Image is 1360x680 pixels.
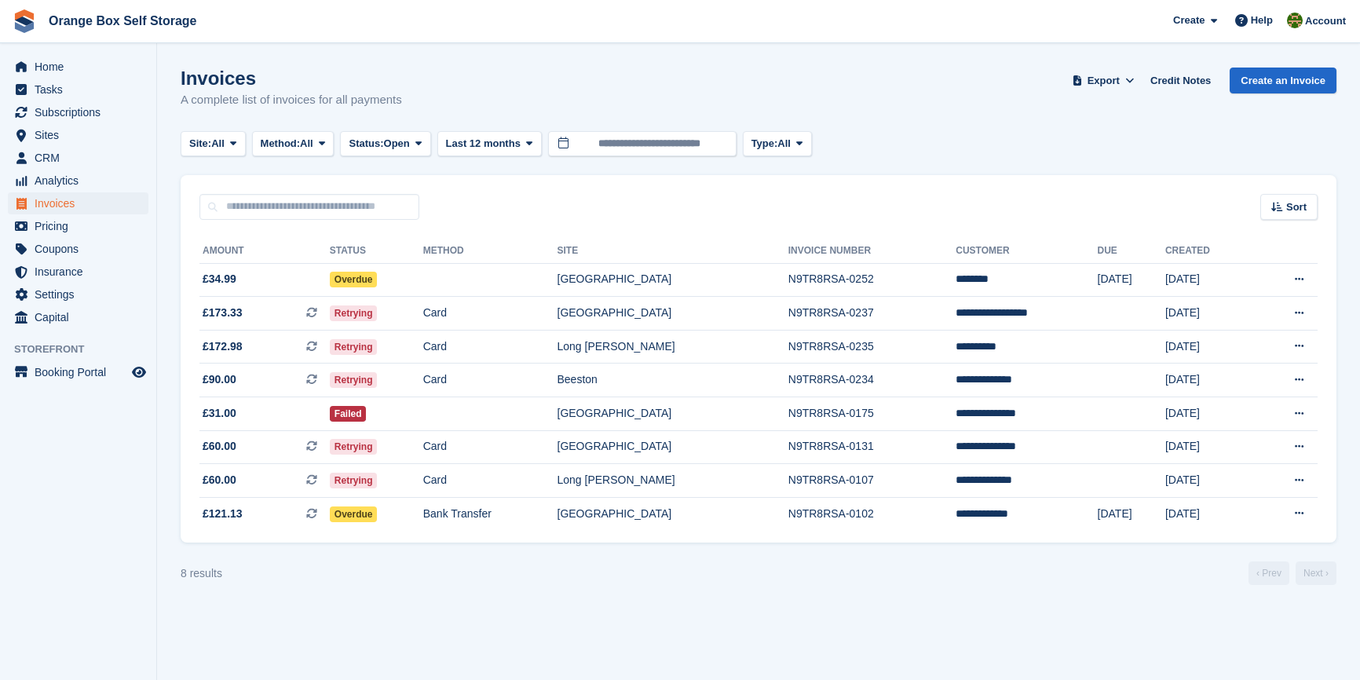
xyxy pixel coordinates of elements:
span: £60.00 [203,472,236,488]
span: Settings [35,283,129,305]
span: Pricing [35,215,129,237]
td: Bank Transfer [423,497,558,530]
td: [DATE] [1165,430,1253,464]
a: Preview store [130,363,148,382]
span: £90.00 [203,371,236,388]
td: N9TR8RSA-0102 [788,497,956,530]
a: menu [8,124,148,146]
td: Card [423,364,558,397]
span: Help [1251,13,1273,28]
a: Next [1296,561,1336,585]
th: Amount [199,239,330,264]
span: Retrying [330,439,378,455]
span: Retrying [330,339,378,355]
th: Method [423,239,558,264]
span: £60.00 [203,438,236,455]
td: [GEOGRAPHIC_DATA] [558,263,788,297]
img: SARAH T [1287,13,1303,28]
th: Invoice Number [788,239,956,264]
a: menu [8,79,148,101]
a: menu [8,101,148,123]
span: Coupons [35,238,129,260]
td: N9TR8RSA-0107 [788,464,956,498]
h1: Invoices [181,68,402,89]
span: £121.13 [203,506,243,522]
span: Sites [35,124,129,146]
a: Create an Invoice [1230,68,1336,93]
span: Status: [349,136,383,152]
span: Export [1088,73,1120,89]
td: Card [423,464,558,498]
div: 8 results [181,565,222,582]
td: Card [423,330,558,364]
span: Create [1173,13,1205,28]
a: menu [8,238,148,260]
td: [DATE] [1098,263,1165,297]
span: Retrying [330,473,378,488]
span: Invoices [35,192,129,214]
td: [DATE] [1165,330,1253,364]
span: Storefront [14,342,156,357]
td: [DATE] [1165,364,1253,397]
td: [DATE] [1098,497,1165,530]
span: Method: [261,136,301,152]
a: Previous [1248,561,1289,585]
a: Credit Notes [1144,68,1217,93]
span: Site: [189,136,211,152]
img: stora-icon-8386f47178a22dfd0bd8f6a31ec36ba5ce8667c1dd55bd0f319d3a0aa187defe.svg [13,9,36,33]
p: A complete list of invoices for all payments [181,91,402,109]
span: Analytics [35,170,129,192]
th: Due [1098,239,1165,264]
td: [DATE] [1165,263,1253,297]
td: N9TR8RSA-0235 [788,330,956,364]
a: menu [8,306,148,328]
td: N9TR8RSA-0252 [788,263,956,297]
td: Beeston [558,364,788,397]
span: Last 12 months [446,136,521,152]
span: All [777,136,791,152]
span: Subscriptions [35,101,129,123]
span: £173.33 [203,305,243,321]
td: [DATE] [1165,497,1253,530]
td: Long [PERSON_NAME] [558,464,788,498]
span: Account [1305,13,1346,29]
span: Failed [330,406,367,422]
th: Site [558,239,788,264]
a: menu [8,261,148,283]
td: N9TR8RSA-0131 [788,430,956,464]
span: Home [35,56,129,78]
span: Overdue [330,506,378,522]
span: CRM [35,147,129,169]
td: [DATE] [1165,397,1253,431]
a: menu [8,361,148,383]
span: £172.98 [203,338,243,355]
span: Tasks [35,79,129,101]
td: N9TR8RSA-0234 [788,364,956,397]
a: Orange Box Self Storage [42,8,203,34]
a: menu [8,215,148,237]
td: N9TR8RSA-0175 [788,397,956,431]
td: [GEOGRAPHIC_DATA] [558,497,788,530]
span: Type: [751,136,778,152]
td: Card [423,297,558,331]
button: Type: All [743,131,812,157]
button: Status: Open [340,131,430,157]
nav: Page [1245,561,1340,585]
th: Customer [956,239,1097,264]
th: Status [330,239,423,264]
span: Retrying [330,372,378,388]
span: Sort [1286,199,1307,215]
button: Site: All [181,131,246,157]
span: Open [384,136,410,152]
button: Method: All [252,131,335,157]
td: N9TR8RSA-0237 [788,297,956,331]
a: menu [8,147,148,169]
button: Export [1069,68,1138,93]
td: Long [PERSON_NAME] [558,330,788,364]
span: All [300,136,313,152]
a: menu [8,283,148,305]
a: menu [8,170,148,192]
span: Capital [35,306,129,328]
td: [GEOGRAPHIC_DATA] [558,397,788,431]
th: Created [1165,239,1253,264]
